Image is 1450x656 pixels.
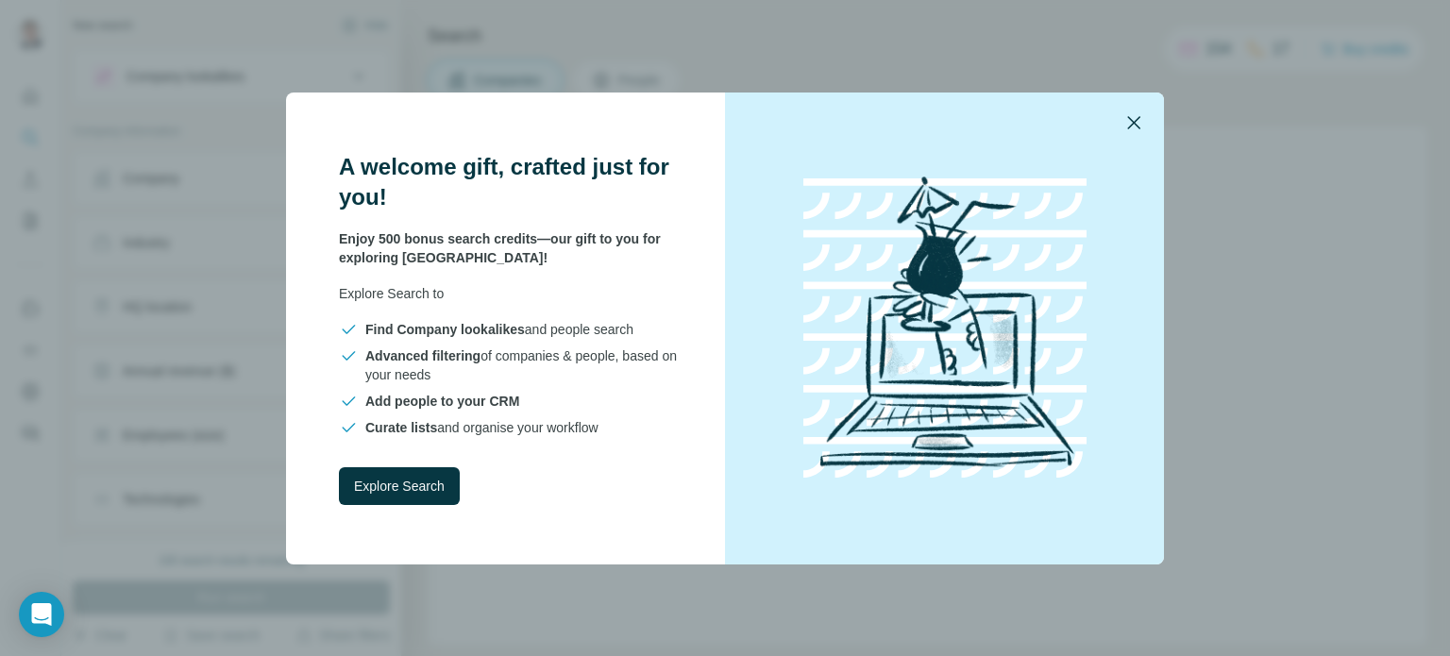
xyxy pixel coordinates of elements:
[365,420,437,435] span: Curate lists
[365,322,525,337] span: Find Company lookalikes
[339,152,680,212] h3: A welcome gift, crafted just for you!
[339,467,460,505] button: Explore Search
[19,592,64,637] div: Open Intercom Messenger
[354,477,445,496] span: Explore Search
[365,348,481,363] span: Advanced filtering
[339,229,680,267] p: Enjoy 500 bonus search credits—our gift to you for exploring [GEOGRAPHIC_DATA]!
[365,418,599,437] span: and organise your workflow
[775,159,1115,498] img: laptop
[339,284,680,303] p: Explore Search to
[365,394,519,409] span: Add people to your CRM
[365,320,633,339] span: and people search
[365,346,680,384] span: of companies & people, based on your needs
